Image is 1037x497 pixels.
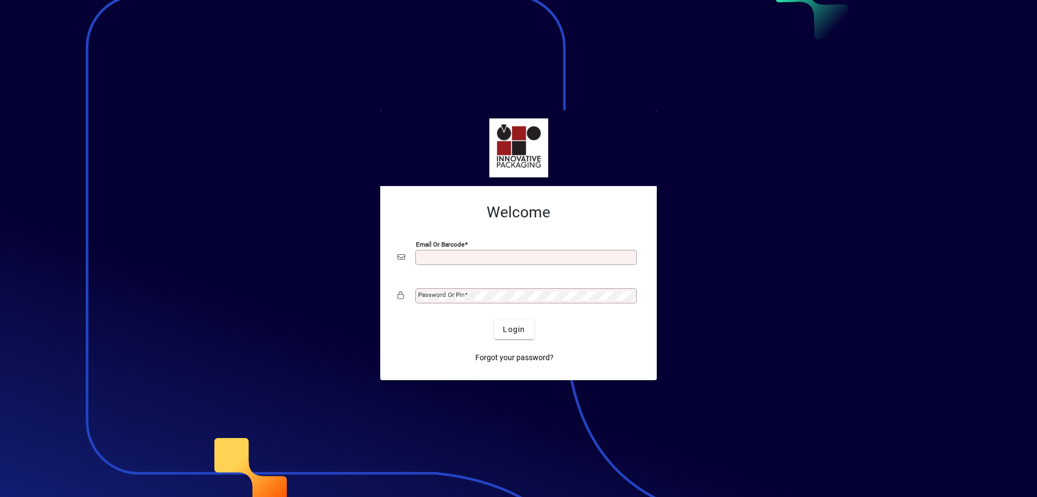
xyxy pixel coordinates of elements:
button: Login [494,320,534,339]
a: Forgot your password? [471,348,558,367]
h2: Welcome [398,203,639,222]
span: Login [503,324,525,335]
span: Forgot your password? [475,352,554,363]
mat-label: Password or Pin [418,291,464,299]
mat-label: Email or Barcode [416,241,464,248]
